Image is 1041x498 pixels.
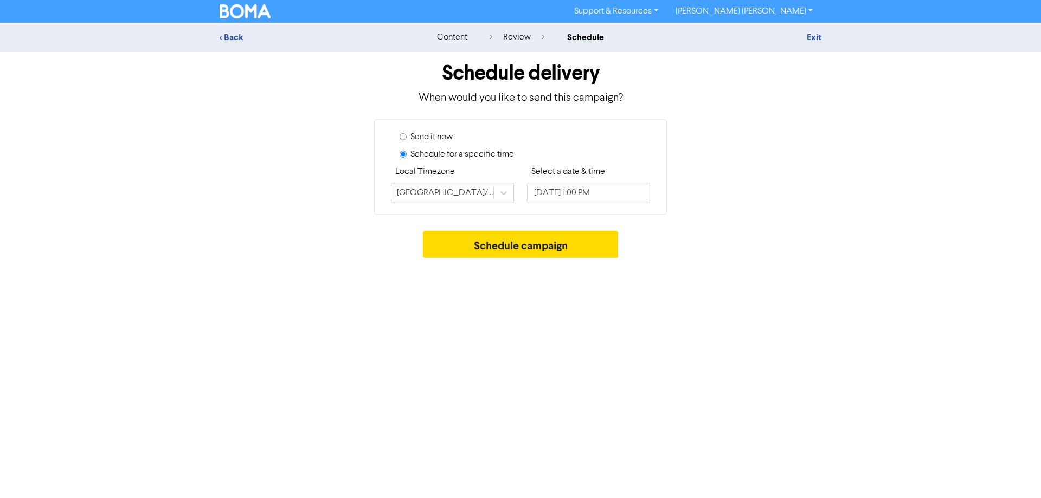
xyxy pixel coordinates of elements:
div: < Back [220,31,409,44]
a: Exit [807,32,821,43]
p: When would you like to send this campaign? [220,90,821,106]
div: schedule [567,31,604,44]
label: Schedule for a specific time [410,148,514,161]
a: Support & Resources [566,3,667,20]
div: content [437,31,467,44]
div: review [490,31,544,44]
div: [GEOGRAPHIC_DATA]/[GEOGRAPHIC_DATA] [397,186,494,199]
input: Click to select a date [527,183,650,203]
a: [PERSON_NAME] [PERSON_NAME] [667,3,821,20]
button: Schedule campaign [423,231,619,258]
label: Select a date & time [531,165,605,178]
iframe: Chat Widget [987,446,1041,498]
h1: Schedule delivery [220,61,821,86]
label: Send it now [410,131,453,144]
label: Local Timezone [395,165,455,178]
img: BOMA Logo [220,4,271,18]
